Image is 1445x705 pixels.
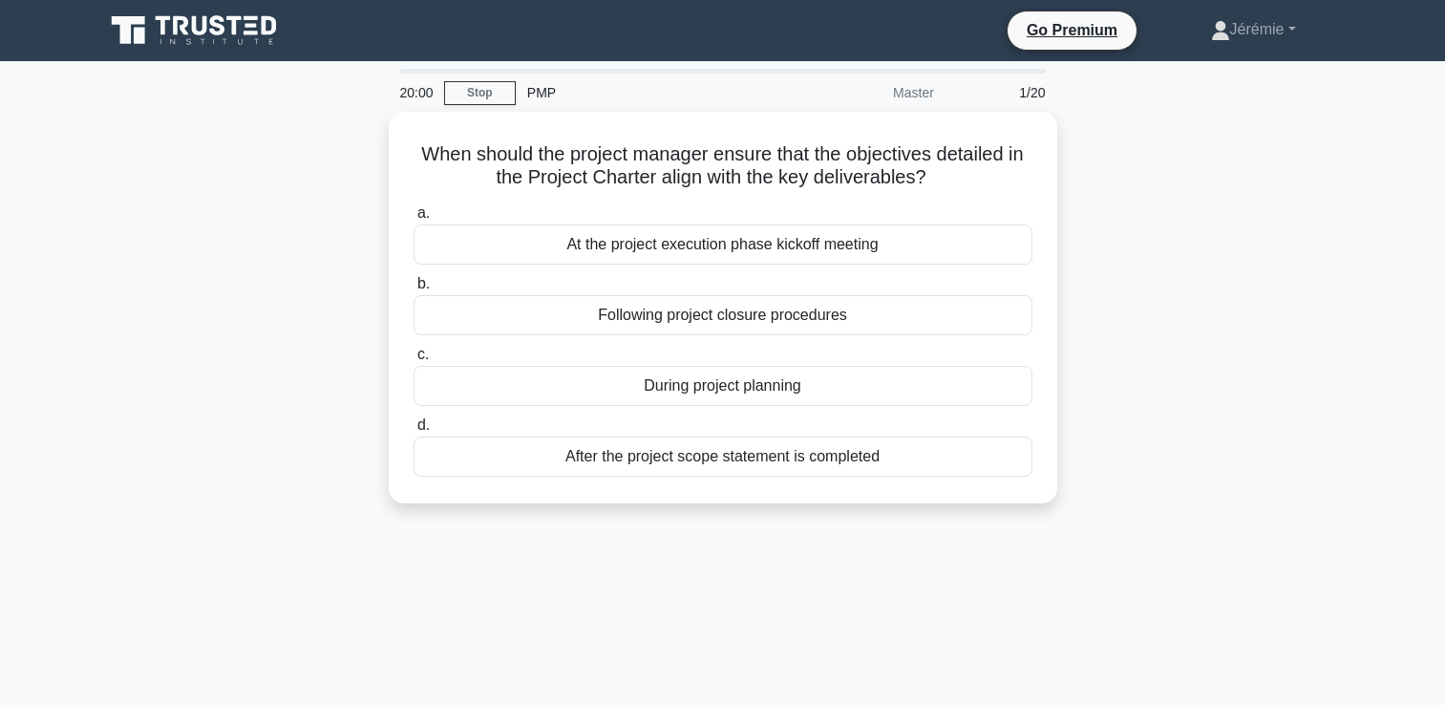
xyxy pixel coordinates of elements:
[389,74,444,112] div: 20:00
[417,417,430,433] span: d.
[414,295,1032,335] div: Following project closure procedures
[946,74,1057,112] div: 1/20
[412,142,1034,190] h5: When should the project manager ensure that the objectives detailed in the Project Charter align ...
[1165,11,1342,49] a: Jérémie
[516,74,778,112] div: PMP
[414,366,1032,406] div: During project planning
[414,224,1032,265] div: At the project execution phase kickoff meeting
[417,275,430,291] span: b.
[444,81,516,105] a: Stop
[417,204,430,221] span: a.
[1015,18,1129,42] a: Go Premium
[417,346,429,362] span: c.
[414,437,1032,477] div: After the project scope statement is completed
[778,74,946,112] div: Master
